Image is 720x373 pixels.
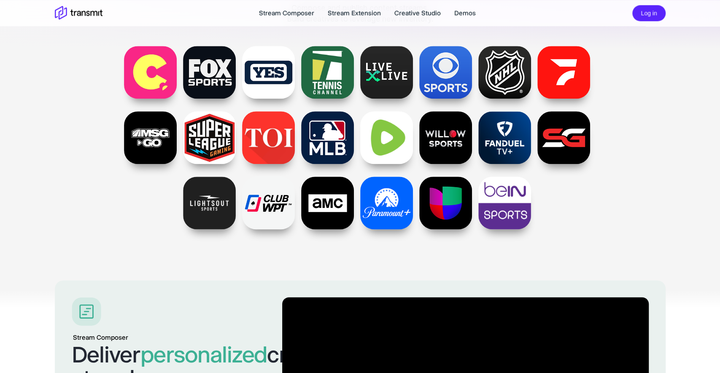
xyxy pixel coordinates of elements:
[259,8,314,18] a: Stream Composer
[632,5,665,21] button: Log in
[328,8,381,18] a: Stream Extension
[454,8,476,18] a: Demos
[140,341,267,368] span: personalized
[394,8,441,18] a: Creative Studio
[632,8,665,16] a: Log in
[73,333,254,343] div: Stream Composer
